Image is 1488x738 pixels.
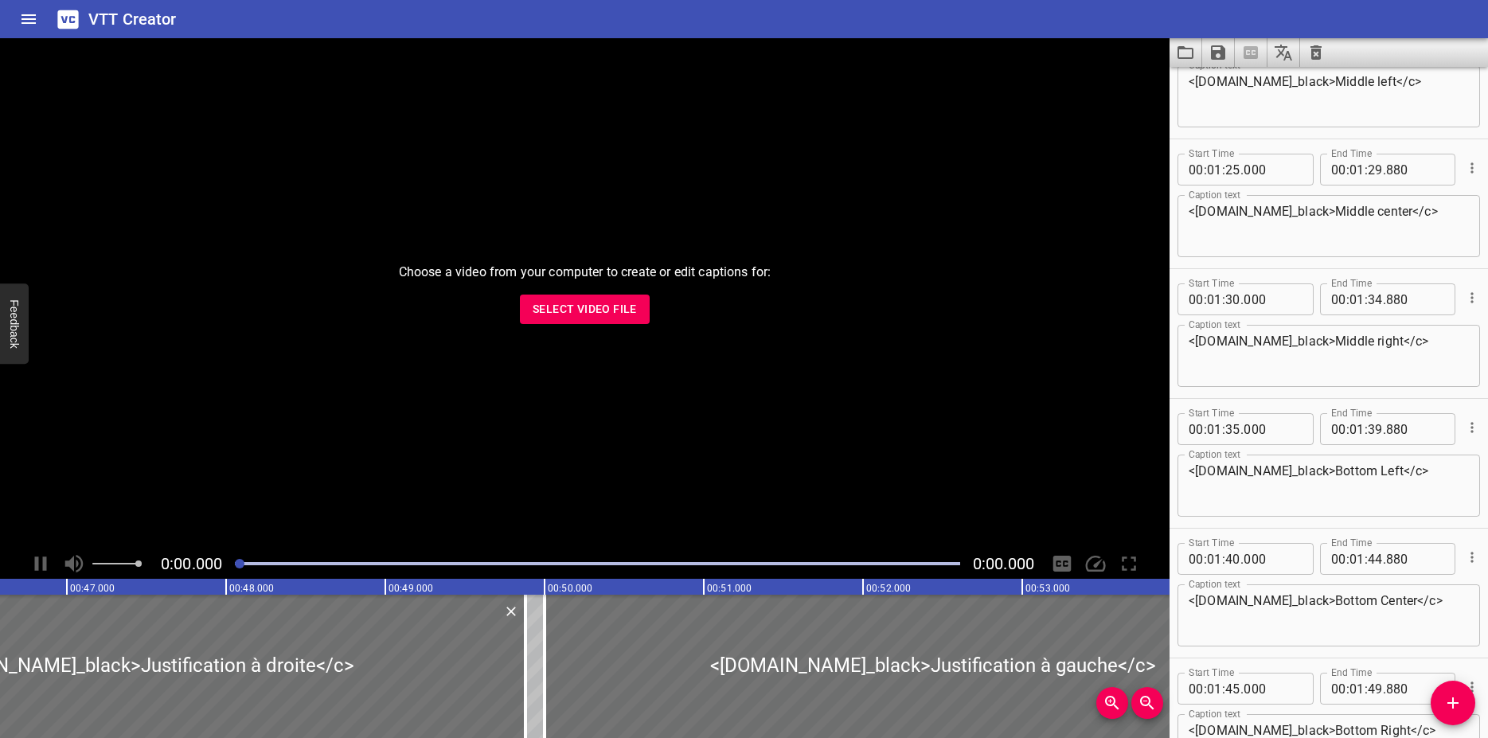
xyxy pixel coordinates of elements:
div: Cue Options [1462,147,1480,189]
svg: Save captions to file [1209,43,1228,62]
input: 01 [1207,413,1222,445]
input: 00 [1189,543,1204,575]
input: 00 [1189,154,1204,185]
button: Cue Options [1462,547,1482,568]
span: : [1204,413,1207,445]
span: . [1240,283,1244,315]
svg: Clear captions [1306,43,1326,62]
span: : [1204,154,1207,185]
span: : [1365,673,1368,705]
span: : [1204,673,1207,705]
div: Play progress [235,562,960,565]
span: : [1365,543,1368,575]
input: 01 [1349,283,1365,315]
input: 35 [1225,413,1240,445]
textarea: <[DOMAIN_NAME]_black>Middle left</c> [1189,74,1469,119]
span: Video Duration [973,554,1034,573]
textarea: <[DOMAIN_NAME]_black>Bottom Left</c> [1189,463,1469,509]
input: 880 [1386,673,1444,705]
input: 39 [1368,413,1383,445]
svg: Load captions from file [1176,43,1195,62]
button: Save captions to file [1202,38,1235,67]
input: 000 [1244,543,1302,575]
button: Delete [501,601,521,622]
input: 00 [1331,154,1346,185]
div: Cue Options [1462,277,1480,318]
button: Zoom In [1096,687,1128,719]
span: : [1365,154,1368,185]
input: 29 [1368,154,1383,185]
text: 00:51.000 [707,583,752,594]
input: 880 [1386,283,1444,315]
input: 01 [1207,283,1222,315]
input: 880 [1386,413,1444,445]
input: 00 [1189,673,1204,705]
span: : [1346,673,1349,705]
text: 00:53.000 [1025,583,1070,594]
span: : [1346,413,1349,445]
span: Select Video File [533,299,637,319]
span: : [1365,283,1368,315]
div: Playback Speed [1080,549,1111,579]
span: : [1204,543,1207,575]
input: 00 [1331,413,1346,445]
button: Translate captions [1267,38,1300,67]
span: . [1240,413,1244,445]
span: . [1240,543,1244,575]
input: 00 [1189,283,1204,315]
textarea: <[DOMAIN_NAME]_black>Bottom Center</c> [1189,593,1469,638]
button: Cue Options [1462,677,1482,697]
div: Hide/Show Captions [1047,549,1077,579]
span: : [1346,283,1349,315]
div: Cue Options [1462,537,1480,578]
button: Clear captions [1300,38,1332,67]
input: 00 [1331,673,1346,705]
button: Cue Options [1462,287,1482,308]
input: 40 [1225,543,1240,575]
span: : [1222,543,1225,575]
input: 01 [1349,543,1365,575]
input: 01 [1349,413,1365,445]
div: Toggle Full Screen [1114,549,1144,579]
span: . [1240,154,1244,185]
input: 01 [1349,673,1365,705]
span: : [1222,283,1225,315]
input: 01 [1349,154,1365,185]
input: 880 [1386,154,1444,185]
input: 00 [1331,283,1346,315]
input: 000 [1244,673,1302,705]
input: 25 [1225,154,1240,185]
text: 00:47.000 [70,583,115,594]
input: 44 [1368,543,1383,575]
span: . [1383,413,1386,445]
textarea: <[DOMAIN_NAME]_black>Middle right</c> [1189,334,1469,379]
span: . [1240,673,1244,705]
span: . [1383,154,1386,185]
span: Select a video in the pane to the left, then you can automatically extract captions. [1235,38,1267,67]
span: : [1346,154,1349,185]
input: 01 [1207,543,1222,575]
span: . [1383,283,1386,315]
button: Cue Options [1462,158,1482,178]
button: Select Video File [520,295,650,324]
div: Cue Options [1462,407,1480,448]
span: : [1222,673,1225,705]
span: Current Time [161,554,222,573]
span: : [1222,413,1225,445]
input: 34 [1368,283,1383,315]
svg: Translate captions [1274,43,1293,62]
input: 000 [1244,413,1302,445]
input: 880 [1386,543,1444,575]
input: 00 [1189,413,1204,445]
input: 01 [1207,673,1222,705]
h6: VTT Creator [88,6,177,32]
text: 00:49.000 [389,583,433,594]
span: . [1383,543,1386,575]
span: . [1383,673,1386,705]
input: 00 [1331,543,1346,575]
span: : [1204,283,1207,315]
span: : [1365,413,1368,445]
div: Cue Options [1462,666,1480,708]
text: 00:50.000 [548,583,592,594]
p: Choose a video from your computer to create or edit captions for: [399,263,771,282]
